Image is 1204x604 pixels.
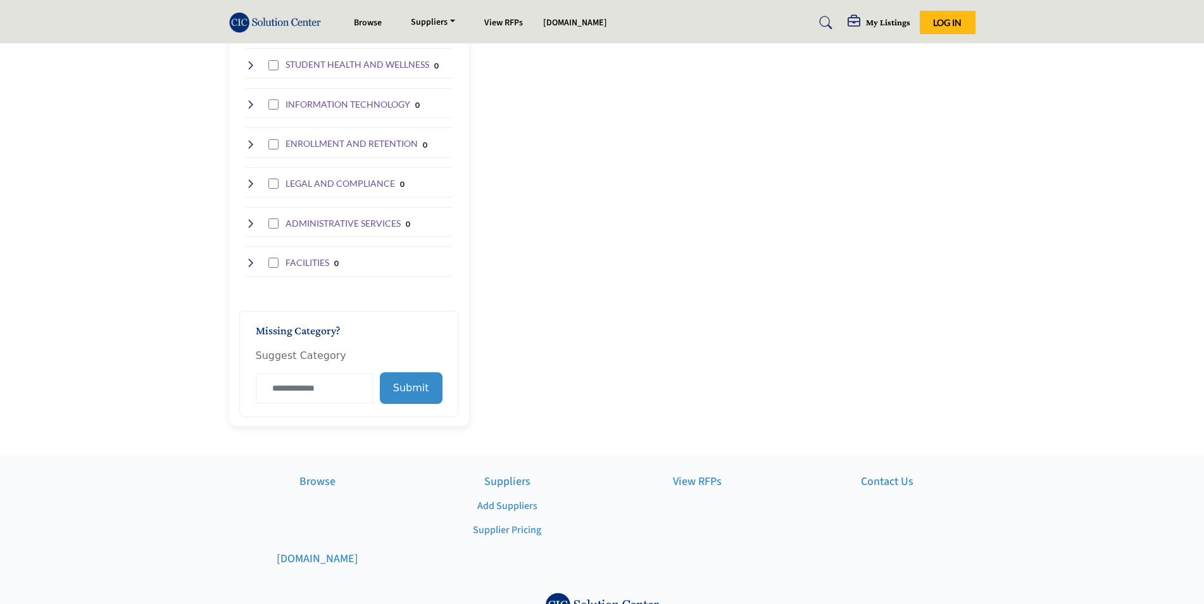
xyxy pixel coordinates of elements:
[406,220,410,229] b: 0
[406,218,410,229] div: 0 Results For ADMINISTRATIVE SERVICES
[285,177,395,190] h4: LEGAL AND COMPLIANCE: Regulatory compliance, risk management, and legal support services for educ...
[256,324,442,347] h2: Missing Category?
[268,258,279,268] input: Select FACILITIES checkbox
[268,60,279,70] input: Select STUDENT HEALTH AND WELLNESS checkbox
[285,98,410,111] h4: INFORMATION TECHNOLOGY: Technology infrastructure, software solutions, and digital transformation...
[229,550,406,567] a: [DOMAIN_NAME]
[866,16,910,28] h5: My Listings
[434,61,439,70] b: 0
[256,349,346,362] span: Suggest Category
[354,16,382,29] a: Browse
[229,12,328,33] img: Site Logo
[229,473,406,490] a: Browse
[848,15,910,30] div: My Listings
[285,58,429,71] h4: STUDENT HEALTH AND WELLNESS: Mental health resources, medical services, and wellness program solu...
[799,473,975,490] a: Contact Us
[484,16,523,29] a: View RFPs
[334,259,339,268] b: 0
[380,372,442,404] button: Submit
[434,60,439,71] div: 0 Results For STUDENT HEALTH AND WELLNESS
[285,256,329,269] h4: FACILITIES: Campus infrastructure, maintenance systems, and physical plant management solutions f...
[477,499,537,513] a: Add Suppliers
[423,139,427,150] div: 0 Results For ENROLLMENT AND RETENTION
[268,179,279,189] input: Select LEGAL AND COMPLIANCE checkbox
[415,101,420,110] b: 0
[543,16,607,29] a: [DOMAIN_NAME]
[285,217,401,230] h4: ADMINISTRATIVE SERVICES: Comprehensive administrative support systems and tools to streamline col...
[400,180,404,189] b: 0
[268,139,279,149] input: Select ENROLLMENT AND RETENTION checkbox
[415,99,420,110] div: 0 Results For INFORMATION TECHNOLOGY
[609,473,786,490] a: View RFPs
[933,17,962,28] span: Log In
[419,473,596,490] a: Suppliers
[268,99,279,110] input: Select INFORMATION TECHNOLOGY checkbox
[473,523,541,537] a: Supplier Pricing
[402,14,464,32] a: Suppliers
[423,141,427,149] b: 0
[807,13,841,33] a: Search
[920,11,975,34] button: Log In
[256,374,373,403] input: Category Name
[400,178,404,189] div: 0 Results For LEGAL AND COMPLIANCE
[268,218,279,229] input: Select ADMINISTRATIVE SERVICES checkbox
[334,257,339,268] div: 0 Results For FACILITIES
[285,137,418,150] h4: ENROLLMENT AND RETENTION: Student recruitment, enrollment management, and retention strategy solu...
